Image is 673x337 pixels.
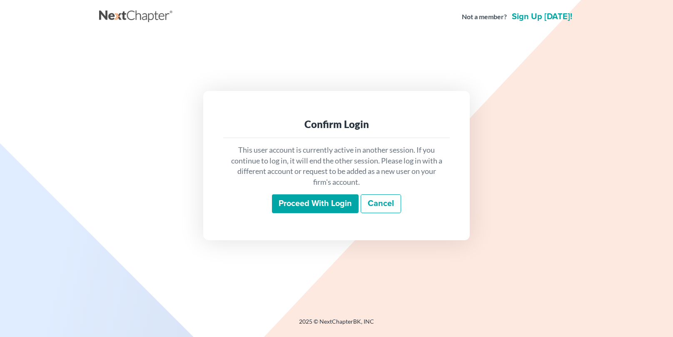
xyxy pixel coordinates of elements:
[230,145,443,188] p: This user account is currently active in another session. If you continue to log in, it will end ...
[510,13,574,21] a: Sign up [DATE]!
[462,12,507,22] strong: Not a member?
[230,118,443,131] div: Confirm Login
[272,194,359,214] input: Proceed with login
[99,317,574,332] div: 2025 © NextChapterBK, INC
[361,194,401,214] a: Cancel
